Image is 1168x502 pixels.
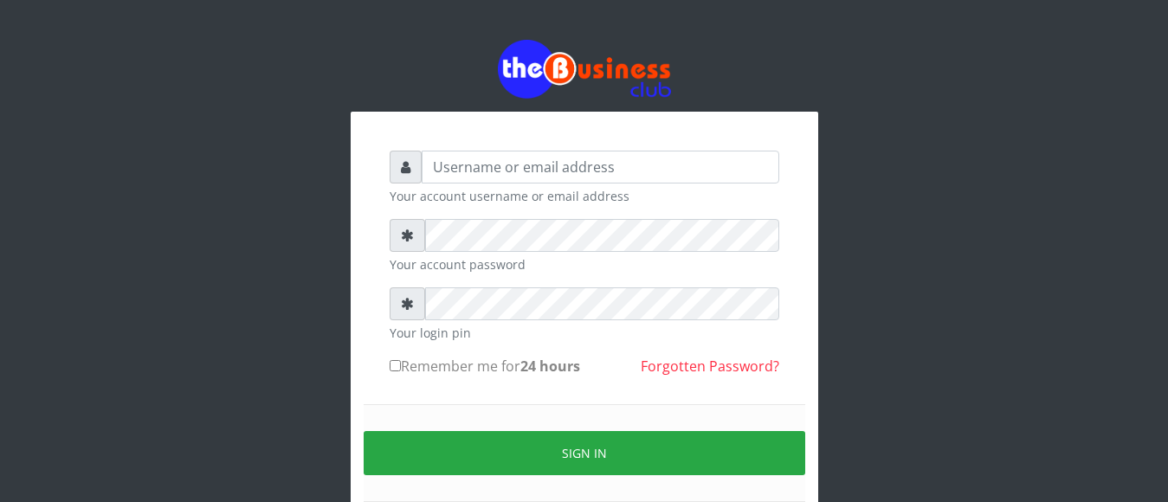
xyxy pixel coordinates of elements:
button: Sign in [364,431,805,475]
b: 24 hours [520,357,580,376]
a: Forgotten Password? [641,357,779,376]
small: Your login pin [390,324,779,342]
small: Your account password [390,255,779,274]
small: Your account username or email address [390,187,779,205]
label: Remember me for [390,356,580,376]
input: Remember me for24 hours [390,360,401,371]
input: Username or email address [422,151,779,183]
